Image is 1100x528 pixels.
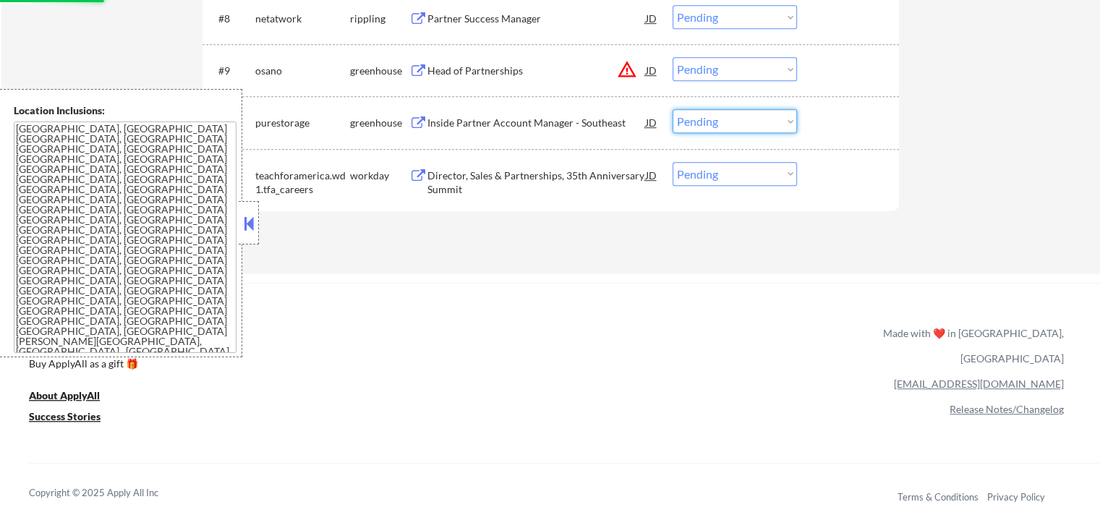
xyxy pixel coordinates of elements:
[427,169,646,197] div: Director, Sales & Partnerships, 35th Anniversary Summit
[644,162,659,188] div: JD
[29,409,120,427] a: Success Stories
[950,403,1064,415] a: Release Notes/Changelog
[255,12,350,26] div: netatwork
[644,109,659,135] div: JD
[877,320,1064,371] div: Made with ❤️ in [GEOGRAPHIC_DATA], [GEOGRAPHIC_DATA]
[255,116,350,130] div: purestorage
[898,491,979,503] a: Terms & Conditions
[644,57,659,83] div: JD
[29,410,101,422] u: Success Stories
[350,116,409,130] div: greenhouse
[14,103,236,118] div: Location Inclusions:
[29,389,100,401] u: About ApplyAll
[350,169,409,183] div: workday
[29,388,120,406] a: About ApplyAll
[617,59,637,80] button: warning_amber
[218,64,244,78] div: #9
[427,12,646,26] div: Partner Success Manager
[29,356,174,374] a: Buy ApplyAll as a gift 🎁
[987,491,1045,503] a: Privacy Policy
[255,64,350,78] div: osano
[350,12,409,26] div: rippling
[29,486,195,501] div: Copyright © 2025 Apply All Inc
[644,5,659,31] div: JD
[29,359,174,369] div: Buy ApplyAll as a gift 🎁
[350,64,409,78] div: greenhouse
[427,64,646,78] div: Head of Partnerships
[427,116,646,130] div: Inside Partner Account Manager - Southeast
[29,341,581,356] a: Refer & earn free applications 👯‍♀️
[894,378,1064,390] a: [EMAIL_ADDRESS][DOMAIN_NAME]
[255,169,350,197] div: teachforamerica.wd1.tfa_careers
[218,12,244,26] div: #8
